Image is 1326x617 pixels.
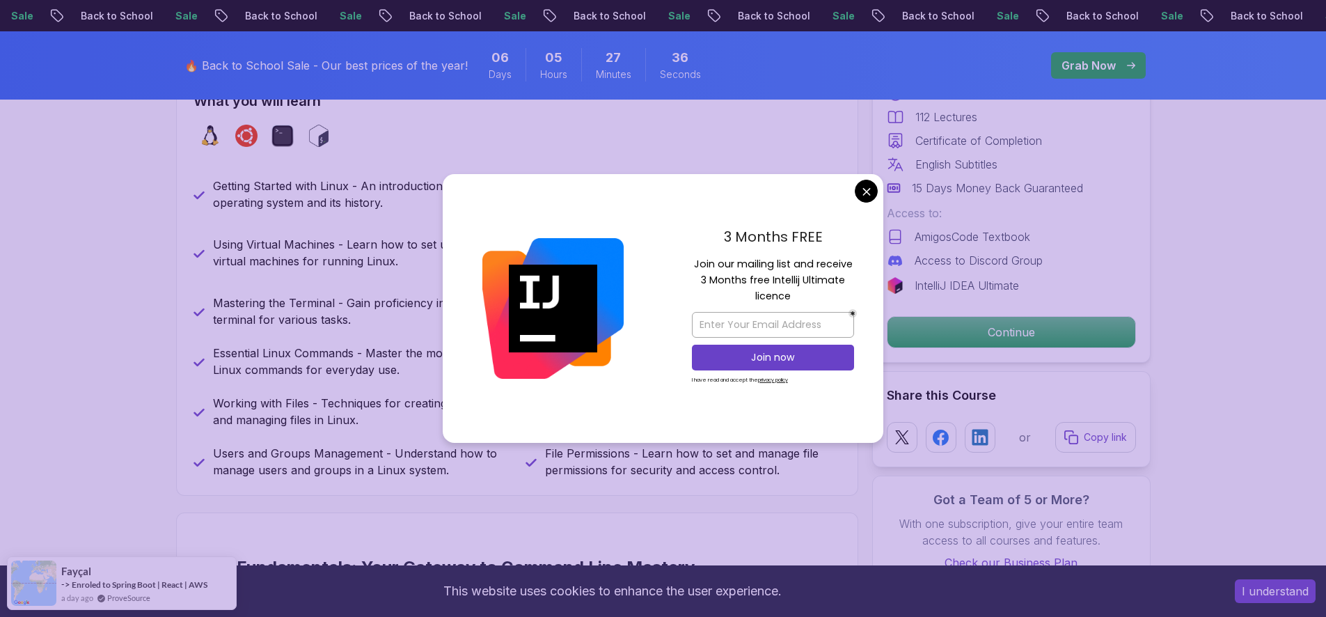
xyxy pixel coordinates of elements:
[291,9,336,23] p: Sale
[361,9,455,23] p: Back to School
[213,295,509,328] p: Mastering the Terminal - Gain proficiency in using the terminal for various tasks.
[32,9,127,23] p: Back to School
[196,9,291,23] p: Back to School
[887,515,1136,549] p: With one subscription, give your entire team access to all courses and features.
[887,554,1136,571] a: Check our Business Plan
[1019,429,1031,446] p: or
[887,277,903,294] img: jetbrains logo
[606,48,621,68] span: 27 Minutes
[1112,9,1157,23] p: Sale
[915,228,1030,245] p: AmigosCode Textbook
[235,125,258,147] img: ubuntu logo
[540,68,567,81] span: Hours
[915,252,1043,269] p: Access to Discord Group
[660,68,701,81] span: Seconds
[784,9,828,23] p: Sale
[915,277,1019,294] p: IntelliJ IDEA Ultimate
[887,316,1136,348] button: Continue
[1055,422,1136,453] button: Copy link
[194,91,841,111] h2: What you will learn
[1084,430,1127,444] p: Copy link
[887,317,1135,347] p: Continue
[61,579,70,590] span: ->
[213,395,509,428] p: Working with Files - Techniques for creating, editing, and managing files in Linux.
[689,9,784,23] p: Back to School
[271,125,294,147] img: terminal logo
[188,556,780,579] h2: Linux Fundamentals: Your Gateway to Command Line Mastery
[1018,9,1112,23] p: Back to School
[61,592,93,604] span: a day ago
[1277,9,1321,23] p: Sale
[672,48,688,68] span: 36 Seconds
[853,9,948,23] p: Back to School
[887,205,1136,221] p: Access to:
[912,180,1083,196] p: 15 Days Money Back Guaranteed
[127,9,171,23] p: Sale
[915,132,1042,149] p: Certificate of Completion
[1182,9,1277,23] p: Back to School
[887,490,1136,510] h3: Got a Team of 5 or More?
[619,9,664,23] p: Sale
[199,125,221,147] img: linux logo
[545,48,562,68] span: 5 Hours
[455,9,500,23] p: Sale
[213,236,509,270] p: Using Virtual Machines - Learn how to set up and use virtual machines for running Linux.
[915,156,997,173] p: English Subtitles
[213,178,509,211] p: Getting Started with Linux - An introduction to the Linux operating system and its history.
[1061,57,1116,74] p: Grab Now
[213,445,509,478] p: Users and Groups Management - Understand how to manage users and groups in a Linux system.
[308,125,330,147] img: bash logo
[213,345,509,378] p: Essential Linux Commands - Master the most important Linux commands for everyday use.
[72,579,207,590] a: Enroled to Spring Boot | React | AWS
[489,68,512,81] span: Days
[184,57,468,74] p: 🔥 Back to School Sale - Our best prices of the year!
[887,386,1136,405] h2: Share this Course
[11,561,56,606] img: provesource social proof notification image
[525,9,619,23] p: Back to School
[596,68,631,81] span: Minutes
[107,592,150,604] a: ProveSource
[10,576,1214,607] div: This website uses cookies to enhance the user experience.
[491,48,509,68] span: 6 Days
[948,9,993,23] p: Sale
[915,109,977,125] p: 112 Lectures
[545,445,841,478] p: File Permissions - Learn how to set and manage file permissions for security and access control.
[1235,579,1316,603] button: Accept cookies
[61,565,91,577] span: Fayçal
